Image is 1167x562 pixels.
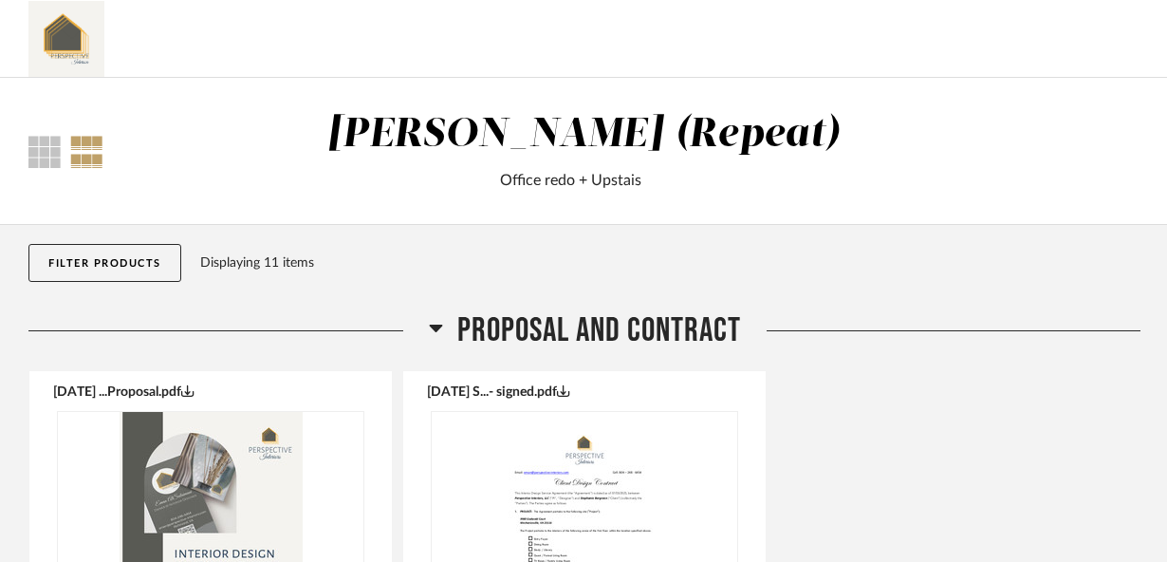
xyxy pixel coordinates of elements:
[457,310,741,351] span: proposal and contract
[53,384,194,399] button: [DATE] ...Proposal.pdf
[327,115,841,155] div: [PERSON_NAME] (Repeat)
[28,244,181,282] button: Filter Products
[28,1,104,77] img: 160db8c2-a9c3-462d-999a-f84536e197ed.png
[200,253,1132,273] div: Displaying 11 items
[218,169,923,192] div: Office redo + Upstais
[427,384,570,399] button: [DATE] S...- signed.pdf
